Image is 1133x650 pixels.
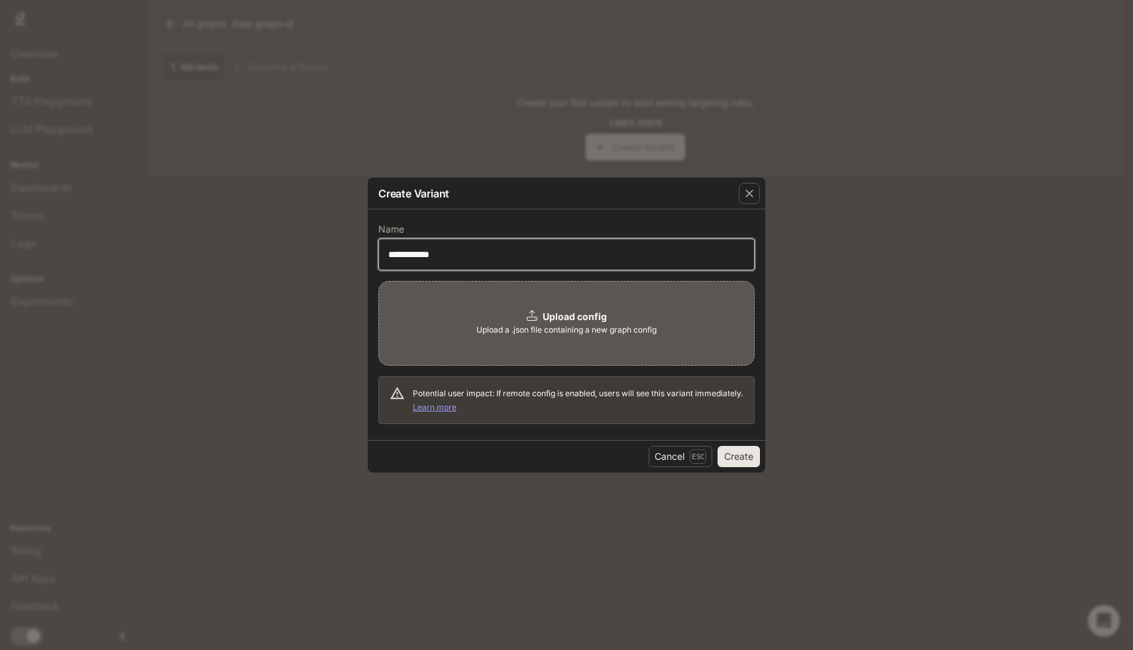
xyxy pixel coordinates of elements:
a: Learn more [413,402,457,412]
span: Upload a .json file containing a new graph config [476,323,657,337]
p: Name [378,225,404,234]
b: Upload config [543,311,607,322]
p: Create Variant [378,186,449,201]
button: Create [718,446,760,467]
p: Esc [690,449,706,464]
span: Potential user impact: If remote config is enabled, users will see this variant immediately. [413,388,743,412]
button: CancelEsc [649,446,712,467]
